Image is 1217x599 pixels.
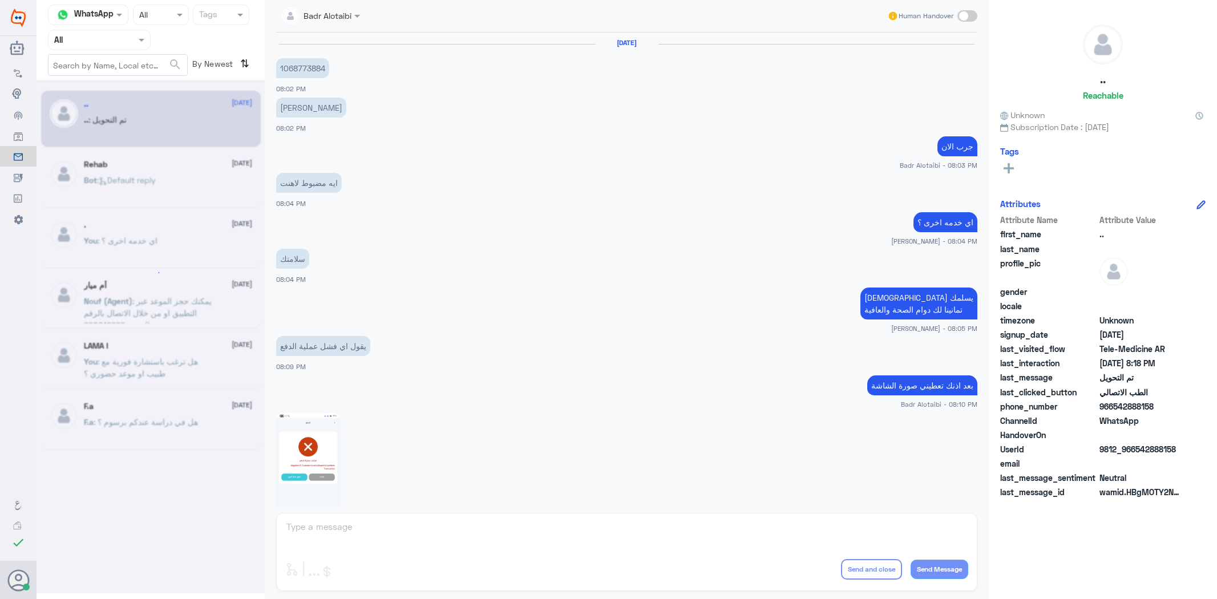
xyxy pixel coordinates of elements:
[1083,25,1122,64] img: defaultAdmin.png
[1099,228,1182,240] span: ..
[276,336,370,356] p: 2/8/2025, 8:09 PM
[841,559,902,580] button: Send and close
[596,39,658,47] h6: [DATE]
[1000,329,1097,341] span: signup_date
[1000,286,1097,298] span: gender
[1000,199,1041,209] h6: Attributes
[54,6,71,23] img: whatsapp.png
[1099,371,1182,383] span: تم التحويل
[1099,458,1182,470] span: null
[1000,386,1097,398] span: last_clicked_button
[240,54,249,73] i: ⇅
[1000,415,1097,427] span: ChannelId
[1000,257,1097,284] span: profile_pic
[276,85,306,92] span: 08:02 PM
[891,236,977,246] span: [PERSON_NAME] - 08:04 PM
[860,288,977,319] p: 2/8/2025, 8:05 PM
[1000,400,1097,412] span: phone_number
[276,413,340,552] img: 1102970081365164.jpg
[900,160,977,170] span: Badr Alotaibi - 08:03 PM
[1000,458,1097,470] span: email
[7,569,29,591] button: Avatar
[1099,472,1182,484] span: 0
[1000,343,1097,355] span: last_visited_flow
[1099,214,1182,226] span: Attribute Value
[1099,486,1182,498] span: wamid.HBgMOTY2NTQyODg4MTU4FQIAEhggOUNEODcyRUU2RkUwNUIyNjUxNUYyRjk1QUJFN0E3N0YA
[1000,314,1097,326] span: timezone
[1099,357,1182,369] span: 2025-08-02T17:18:58.518Z
[1099,429,1182,441] span: null
[1100,73,1106,86] h5: ..
[913,212,977,232] p: 2/8/2025, 8:04 PM
[276,363,306,370] span: 08:09 PM
[1000,357,1097,369] span: last_interaction
[1000,300,1097,312] span: locale
[1000,472,1097,484] span: last_message_sentiment
[276,58,329,78] p: 2/8/2025, 8:02 PM
[1099,300,1182,312] span: null
[276,276,306,283] span: 08:04 PM
[1099,386,1182,398] span: الطب الاتصالي
[1099,415,1182,427] span: 2
[276,124,306,132] span: 08:02 PM
[1000,429,1097,441] span: HandoverOn
[1000,243,1097,255] span: last_name
[1000,228,1097,240] span: first_name
[1099,343,1182,355] span: Tele-Medicine AR
[1000,443,1097,455] span: UserId
[901,399,977,409] span: Badr Alotaibi - 08:10 PM
[899,11,953,21] span: Human Handover
[11,9,26,27] img: Widebot Logo
[11,536,25,549] i: check
[1099,257,1128,286] img: defaultAdmin.png
[867,375,977,395] p: 2/8/2025, 8:10 PM
[141,262,161,282] div: loading...
[276,173,342,193] p: 2/8/2025, 8:04 PM
[1000,486,1097,498] span: last_message_id
[911,560,968,579] button: Send Message
[48,55,187,75] input: Search by Name, Local etc…
[168,55,182,74] button: search
[1000,109,1045,121] span: Unknown
[188,54,236,77] span: By Newest
[276,249,309,269] p: 2/8/2025, 8:04 PM
[1083,90,1123,100] h6: Reachable
[276,200,306,207] span: 08:04 PM
[937,136,977,156] p: 2/8/2025, 8:03 PM
[1099,286,1182,298] span: null
[1099,443,1182,455] span: 9812_966542888158
[1099,329,1182,341] span: 2025-08-02T17:01:03.804Z
[276,98,346,118] p: 2/8/2025, 8:02 PM
[168,58,182,71] span: search
[1099,400,1182,412] span: 966542888158
[1099,314,1182,326] span: Unknown
[1000,121,1206,133] span: Subscription Date : [DATE]
[1000,146,1019,156] h6: Tags
[1000,371,1097,383] span: last_message
[891,323,977,333] span: [PERSON_NAME] - 08:05 PM
[197,8,217,23] div: Tags
[1000,214,1097,226] span: Attribute Name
